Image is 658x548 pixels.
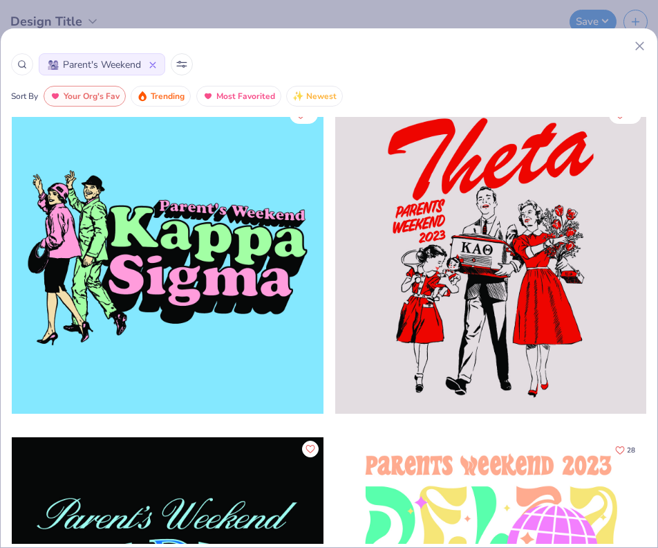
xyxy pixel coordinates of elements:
[63,57,141,72] span: Parent's Weekend
[196,86,281,107] button: Most Favorited
[609,441,641,459] button: Like
[286,86,343,107] button: Newest
[44,86,126,107] button: Your Org's Fav
[50,91,61,102] img: most_fav.gif
[216,89,275,104] span: Most Favorited
[151,89,185,104] span: Trending
[48,60,59,71] img: Parent's Weekend
[203,91,214,102] img: most_fav.gif
[308,111,312,118] span: 7
[137,91,148,102] img: trending.gif
[292,91,303,102] img: newest.gif
[64,89,120,104] span: Your Org's Fav
[39,53,165,75] button: Parent's WeekendParent's Weekend
[627,111,635,118] span: 19
[627,446,635,453] span: 28
[171,53,193,75] button: Sort Popup Button
[11,90,38,102] div: Sort By
[131,86,191,107] button: Trending
[306,89,337,104] span: Newest
[302,441,319,457] button: Like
